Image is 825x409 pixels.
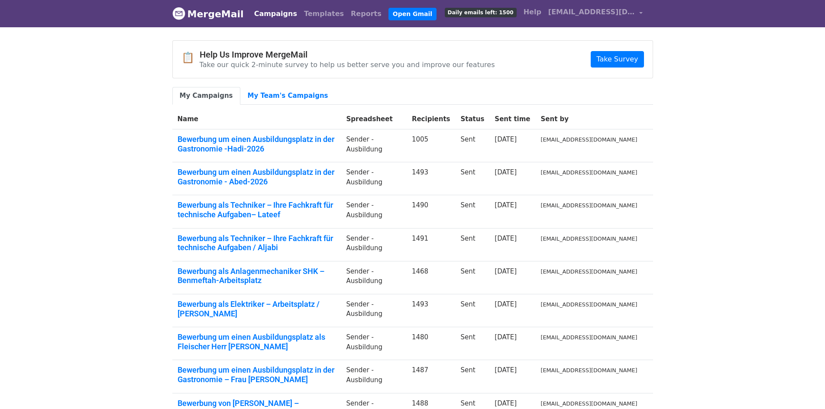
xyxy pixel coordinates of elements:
[495,135,517,143] a: [DATE]
[172,7,185,20] img: MergeMail logo
[172,5,244,23] a: MergeMail
[407,109,456,129] th: Recipients
[240,87,336,105] a: My Team's Campaigns
[541,301,637,308] small: [EMAIL_ADDRESS][DOMAIN_NAME]
[341,261,407,294] td: Sender -Ausbildung
[407,360,456,393] td: 1487
[388,8,437,20] a: Open Gmail
[495,235,517,242] a: [DATE]
[251,5,301,23] a: Campaigns
[548,7,635,17] span: [EMAIL_ADDRESS][DOMAIN_NAME]
[172,87,240,105] a: My Campaigns
[347,5,385,23] a: Reports
[341,360,407,393] td: Sender -Ausbildung
[341,327,407,360] td: Sender -Ausbildung
[541,400,637,407] small: [EMAIL_ADDRESS][DOMAIN_NAME]
[407,162,456,195] td: 1493
[407,294,456,327] td: 1493
[178,365,336,384] a: Bewerbung um einen Ausbildungsplatz in der Gastronomie – Frau [PERSON_NAME]
[495,333,517,341] a: [DATE]
[172,109,341,129] th: Name
[455,360,489,393] td: Sent
[301,5,347,23] a: Templates
[455,327,489,360] td: Sent
[407,228,456,261] td: 1491
[541,268,637,275] small: [EMAIL_ADDRESS][DOMAIN_NAME]
[541,169,637,176] small: [EMAIL_ADDRESS][DOMAIN_NAME]
[200,60,495,69] p: Take our quick 2-minute survey to help us better serve you and improve our features
[455,162,489,195] td: Sent
[495,300,517,308] a: [DATE]
[541,334,637,341] small: [EMAIL_ADDRESS][DOMAIN_NAME]
[441,3,520,21] a: Daily emails left: 1500
[178,267,336,285] a: Bewerbung als Anlagenmechaniker SHK – Benmeftah-Arbeitsplatz
[541,367,637,374] small: [EMAIL_ADDRESS][DOMAIN_NAME]
[407,129,456,162] td: 1005
[407,195,456,228] td: 1490
[495,201,517,209] a: [DATE]
[455,294,489,327] td: Sent
[489,109,535,129] th: Sent time
[545,3,646,24] a: [EMAIL_ADDRESS][DOMAIN_NAME]
[341,294,407,327] td: Sender -Ausbildung
[541,202,637,209] small: [EMAIL_ADDRESS][DOMAIN_NAME]
[178,200,336,219] a: Bewerbung als Techniker – Ihre Fachkraft für technische Aufgaben– Lateef
[407,261,456,294] td: 1468
[495,366,517,374] a: [DATE]
[341,228,407,261] td: Sender -Ausbildung
[455,195,489,228] td: Sent
[520,3,545,21] a: Help
[455,228,489,261] td: Sent
[407,327,456,360] td: 1480
[178,135,336,153] a: Bewerbung um einen Ausbildungsplatz in der Gastronomie -Hadi-2026
[178,332,336,351] a: Bewerbung um einen Ausbildungsplatz als Fleischer Herr [PERSON_NAME]
[178,234,336,252] a: Bewerbung als Techniker – Ihre Fachkraft für technische Aufgaben / Aljabi
[495,267,517,275] a: [DATE]
[591,51,644,68] a: Take Survey
[200,49,495,60] h4: Help Us Improve MergeMail
[341,162,407,195] td: Sender -Ausbildung
[495,399,517,407] a: [DATE]
[455,261,489,294] td: Sent
[341,109,407,129] th: Spreadsheet
[341,195,407,228] td: Sender -Ausbildung
[536,109,643,129] th: Sent by
[181,52,200,64] span: 📋
[445,8,517,17] span: Daily emails left: 1500
[341,129,407,162] td: Sender -Ausbildung
[455,129,489,162] td: Sent
[495,168,517,176] a: [DATE]
[455,109,489,129] th: Status
[178,167,336,186] a: Bewerbung um einen Ausbildungsplatz in der Gastronomie - Abed-2026
[541,136,637,143] small: [EMAIL_ADDRESS][DOMAIN_NAME]
[178,300,336,318] a: Bewerbung als Elektriker – Arbeitsplatz / [PERSON_NAME]
[541,235,637,242] small: [EMAIL_ADDRESS][DOMAIN_NAME]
